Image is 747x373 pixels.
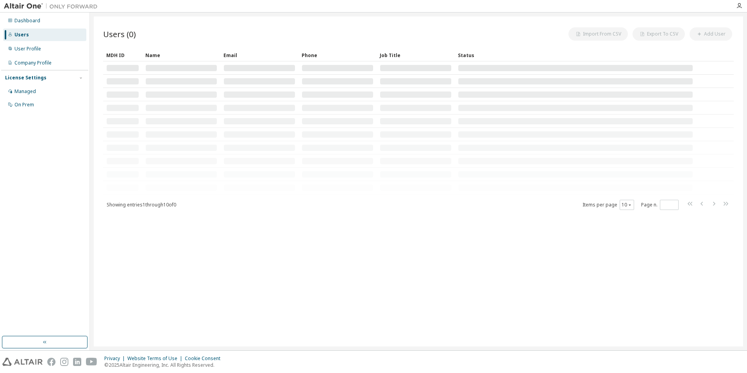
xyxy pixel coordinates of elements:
img: instagram.svg [60,358,68,366]
span: Items per page [583,200,634,210]
div: Managed [14,88,36,95]
button: Import From CSV [568,27,628,41]
div: Status [458,49,693,61]
div: Job Title [380,49,452,61]
button: Add User [690,27,732,41]
div: MDH ID [106,49,139,61]
div: Cookie Consent [185,355,225,362]
div: Phone [302,49,373,61]
div: Privacy [104,355,127,362]
img: Altair One [4,2,102,10]
p: © 2025 Altair Engineering, Inc. All Rights Reserved. [104,362,225,368]
img: facebook.svg [47,358,55,366]
div: On Prem [14,102,34,108]
div: Company Profile [14,60,52,66]
span: Showing entries 1 through 10 of 0 [107,201,176,208]
button: 10 [622,202,632,208]
button: Export To CSV [633,27,685,41]
div: User Profile [14,46,41,52]
span: Users (0) [103,29,136,39]
img: youtube.svg [86,358,97,366]
div: Email [223,49,295,61]
div: License Settings [5,75,46,81]
span: Page n. [641,200,679,210]
img: altair_logo.svg [2,358,43,366]
div: Name [145,49,217,61]
img: linkedin.svg [73,358,81,366]
div: Dashboard [14,18,40,24]
div: Website Terms of Use [127,355,185,362]
div: Users [14,32,29,38]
